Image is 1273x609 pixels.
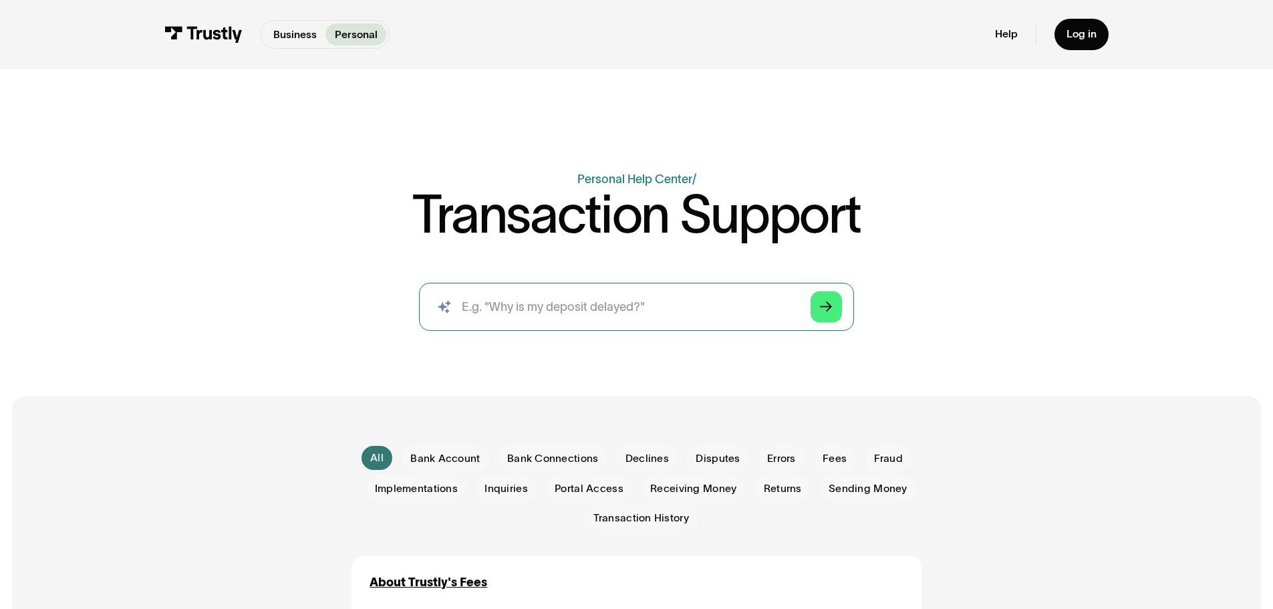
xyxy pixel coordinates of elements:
span: Fees [823,451,847,466]
div: Log in [1067,27,1097,41]
p: Business [273,27,317,43]
span: Inquiries [484,481,528,496]
span: Transaction History [593,511,689,525]
div: All [370,451,384,465]
a: About Trustly's Fees [370,574,487,592]
span: Declines [625,451,669,466]
a: Personal [325,23,386,45]
img: Trustly Logo [164,26,243,43]
p: Personal [335,27,378,43]
input: search [419,283,853,331]
a: Help [995,27,1018,41]
a: Personal Help Center [577,172,692,186]
span: Sending Money [829,481,907,496]
a: Log in [1054,19,1109,50]
div: / [692,172,696,186]
span: Bank Account [410,451,480,466]
form: Email Form [351,445,921,531]
a: All [362,446,393,470]
span: Returns [764,481,802,496]
span: Implementations [375,481,458,496]
a: Business [264,23,325,45]
span: Disputes [696,451,740,466]
span: Bank Connections [507,451,598,466]
form: Search [419,283,853,331]
span: Errors [767,451,796,466]
span: Receiving Money [650,481,736,496]
span: Fraud [874,451,903,466]
span: Portal Access [555,481,623,496]
h1: Transaction Support [412,189,861,241]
